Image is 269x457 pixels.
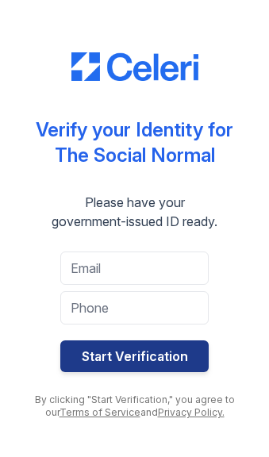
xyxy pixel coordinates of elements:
a: Terms of Service [60,406,140,418]
a: Privacy Policy. [158,406,225,418]
div: Please have your government-issued ID ready. [52,193,217,231]
div: Verify your Identity for The Social Normal [36,117,233,168]
input: Email [60,252,209,285]
img: CE_Logo_Blue-a8612792a0a2168367f1c8372b55b34899dd931a85d93a1a3d3e32e68fde9ad4.png [71,52,198,81]
div: By clicking "Start Verification," you agree to our and [29,394,240,419]
input: Phone [60,291,209,325]
button: Start Verification [60,340,209,372]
